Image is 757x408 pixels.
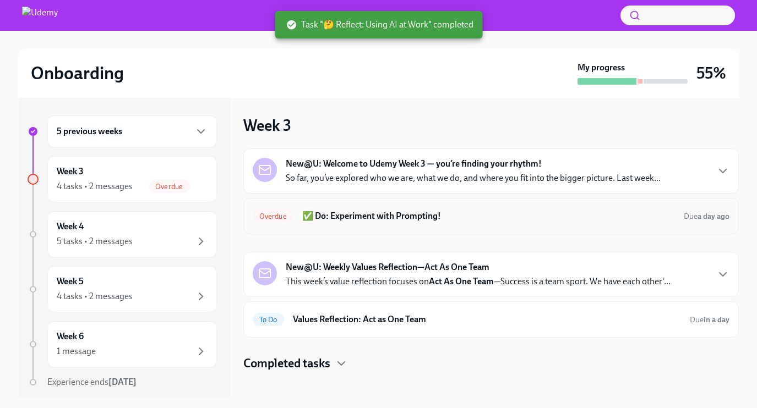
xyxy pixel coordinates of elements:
span: October 14th, 2025 13:00 [690,315,729,325]
div: 4 tasks • 2 messages [57,180,133,192]
a: Overdue✅ Do: Experiment with Prompting!Duea day ago [253,207,729,225]
span: Experience ends [47,377,137,387]
h4: Completed tasks [243,355,330,372]
div: 4 tasks • 2 messages [57,290,133,302]
h3: 55% [696,63,726,83]
strong: New@U: Weekly Values Reflection—Act As One Team [286,261,489,273]
span: October 11th, 2025 13:00 [684,211,729,222]
a: Week 61 message [28,321,217,367]
h6: 5 previous weeks [57,125,122,137]
h6: Week 4 [57,220,84,233]
span: Task "🤔 Reflect: Using AI at Work" completed [286,19,473,31]
a: Week 45 tasks • 2 messages [28,211,217,257]
strong: a day ago [698,212,729,221]
h6: ✅ Do: Experiment with Prompting! [302,210,675,222]
span: Due [684,212,729,221]
span: To Do [253,316,284,324]
span: Overdue [149,183,189,191]
div: 1 message [57,345,96,357]
strong: [DATE] [108,377,137,387]
h6: Week 5 [57,275,84,288]
h3: Week 3 [243,115,291,135]
strong: in a day [704,315,729,324]
h6: Week 3 [57,166,84,178]
div: Completed tasks [243,355,739,372]
p: So far, you’ve explored who we are, what we do, and where you fit into the bigger picture. Last w... [286,172,661,184]
a: Week 54 tasks • 2 messages [28,266,217,312]
span: Due [690,315,729,324]
strong: Act As One Team [429,276,494,286]
strong: My progress [578,62,625,74]
div: 5 previous weeks [47,115,217,147]
a: To DoValues Reflection: Act as One TeamDuein a day [253,311,729,328]
div: 5 tasks • 2 messages [57,235,133,247]
h6: Values Reflection: Act as One Team [293,313,681,326]
span: Overdue [253,212,293,220]
img: Udemy [22,7,58,24]
strong: New@U: Welcome to Udemy Week 3 — you’re finding your rhythm! [286,158,542,170]
h2: Onboarding [31,62,124,84]
p: This week’s value reflection focuses on —Success is a team sport. We have each other'... [286,275,671,288]
h6: Week 6 [57,330,84,343]
a: Week 34 tasks • 2 messagesOverdue [28,156,217,202]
